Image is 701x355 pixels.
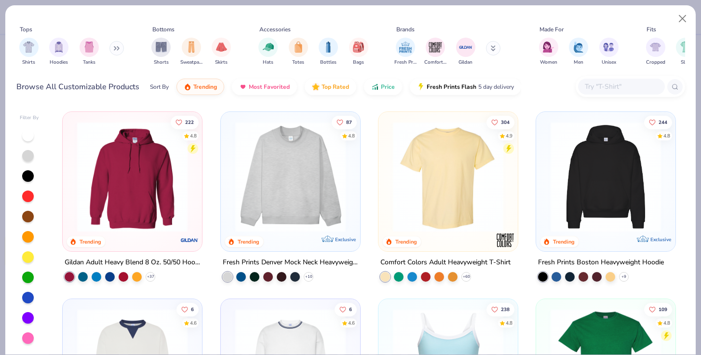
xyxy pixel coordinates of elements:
button: Like [171,115,199,129]
input: Try "T-Shirt" [584,81,658,92]
img: Bottles Image [323,41,334,53]
button: Like [331,115,356,129]
img: Men Image [573,41,584,53]
div: filter for Cropped [646,38,665,66]
img: TopRated.gif [312,83,320,91]
div: filter for Tanks [80,38,99,66]
div: filter for Unisex [599,38,619,66]
span: 5 day delivery [478,82,514,93]
div: 4.8 [663,320,670,327]
img: Fresh Prints Image [398,40,413,55]
button: Most Favorited [232,79,297,95]
span: Trending [193,83,217,91]
img: f5d85501-0dbb-4ee4-b115-c08fa3845d83 [230,122,350,232]
img: 01756b78-01f6-4cc6-8d8a-3c30c1a0c8ac [72,122,192,232]
span: Fresh Prints Flash [427,83,476,91]
div: Bottoms [152,25,175,34]
span: Tanks [83,59,95,66]
img: trending.gif [184,83,191,91]
div: Accessories [259,25,291,34]
span: 87 [346,120,351,124]
button: filter button [289,38,308,66]
img: Totes Image [293,41,304,53]
img: Gildan Image [458,40,473,55]
span: + 37 [147,274,154,280]
button: Like [644,115,672,129]
img: Shorts Image [156,41,167,53]
div: Brands [396,25,415,34]
span: Sweatpants [180,59,202,66]
button: Like [176,303,199,316]
div: 4.8 [506,320,512,327]
img: Tanks Image [84,41,94,53]
div: filter for Fresh Prints [394,38,417,66]
div: filter for Shorts [151,38,171,66]
img: Shirts Image [23,41,34,53]
img: a90f7c54-8796-4cb2-9d6e-4e9644cfe0fe [350,122,471,232]
button: filter button [599,38,619,66]
div: Fits [647,25,656,34]
span: Top Rated [322,83,349,91]
span: 244 [659,120,667,124]
span: 6 [349,307,351,312]
span: 222 [185,120,194,124]
button: Like [486,115,514,129]
img: Slim Image [680,41,691,53]
button: Top Rated [305,79,356,95]
img: flash.gif [417,83,425,91]
span: Fresh Prints [394,59,417,66]
span: Bottles [320,59,337,66]
div: filter for Comfort Colors [424,38,446,66]
div: filter for Men [569,38,588,66]
div: filter for Shirts [19,38,39,66]
div: filter for Bottles [319,38,338,66]
img: Women Image [543,41,554,53]
div: filter for Bags [349,38,368,66]
div: filter for Women [539,38,558,66]
img: Bags Image [353,41,364,53]
span: Hoodies [50,59,68,66]
button: filter button [424,38,446,66]
img: most_fav.gif [239,83,247,91]
div: 4.8 [663,132,670,139]
button: filter button [49,38,68,66]
span: Men [574,59,583,66]
button: filter button [180,38,202,66]
span: Totes [292,59,304,66]
div: Made For [539,25,564,34]
img: Skirts Image [216,41,227,53]
img: Hats Image [263,41,274,53]
div: filter for Totes [289,38,308,66]
span: Shirts [22,59,35,66]
img: e55d29c3-c55d-459c-bfd9-9b1c499ab3c6 [508,122,628,232]
div: 4.8 [348,132,354,139]
button: Price [364,79,402,95]
span: Cropped [646,59,665,66]
button: filter button [456,38,475,66]
div: filter for Slim [676,38,695,66]
img: Sweatpants Image [186,41,197,53]
button: Like [486,303,514,316]
img: 91acfc32-fd48-4d6b-bdad-a4c1a30ac3fc [546,122,666,232]
span: Price [381,83,395,91]
span: Exclusive [650,236,671,243]
button: filter button [80,38,99,66]
button: Like [334,303,356,316]
span: + 9 [621,274,626,280]
div: filter for Hoodies [49,38,68,66]
button: Trending [176,79,224,95]
button: filter button [539,38,558,66]
span: 6 [191,307,194,312]
div: Fresh Prints Denver Mock Neck Heavyweight Sweatshirt [223,257,358,269]
button: Like [644,303,672,316]
span: Skirts [215,59,228,66]
span: + 60 [462,274,470,280]
div: filter for Hats [258,38,278,66]
img: Hoodies Image [54,41,64,53]
span: Slim [681,59,690,66]
button: Fresh Prints Flash5 day delivery [410,79,521,95]
span: 304 [501,120,510,124]
span: 238 [501,307,510,312]
span: Shorts [154,59,169,66]
div: Filter By [20,114,39,122]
